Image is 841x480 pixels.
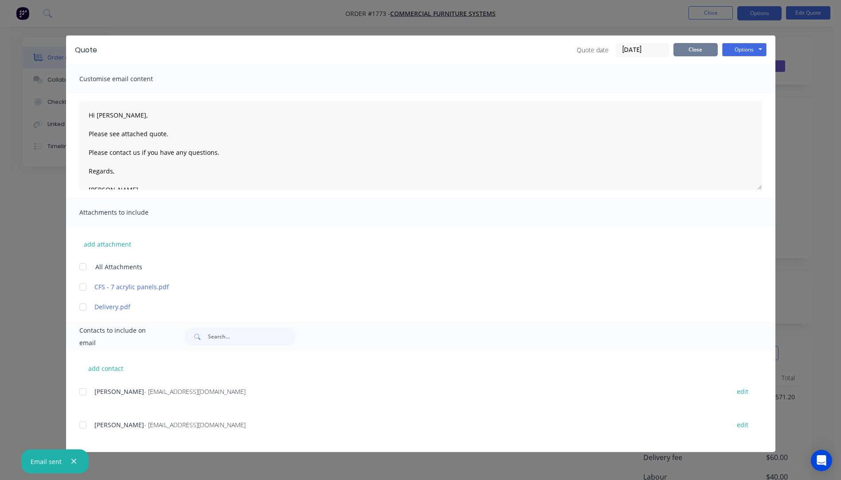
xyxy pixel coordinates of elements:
span: [PERSON_NAME] [94,387,144,396]
button: add contact [79,362,133,375]
span: Contacts to include on email [79,324,163,349]
div: Email sent [31,457,62,466]
div: Quote [75,45,97,55]
div: Open Intercom Messenger [811,450,832,471]
span: Customise email content [79,73,177,85]
span: All Attachments [95,262,142,271]
button: edit [731,386,754,397]
a: Delivery.pdf [94,302,721,311]
button: edit [731,419,754,431]
button: Options [722,43,767,56]
textarea: Hi [PERSON_NAME], Please see attached quote. Please contact us if you have any questions. Regards... [79,101,762,190]
span: Quote date [577,45,609,55]
a: CFS - 7 acrylic panels.pdf [94,282,721,291]
span: - [EMAIL_ADDRESS][DOMAIN_NAME] [144,387,246,396]
button: add attachment [79,237,136,251]
input: Search... [208,328,296,346]
span: - [EMAIL_ADDRESS][DOMAIN_NAME] [144,421,246,429]
button: Close [673,43,718,56]
span: Attachments to include [79,206,177,219]
span: [PERSON_NAME] [94,421,144,429]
